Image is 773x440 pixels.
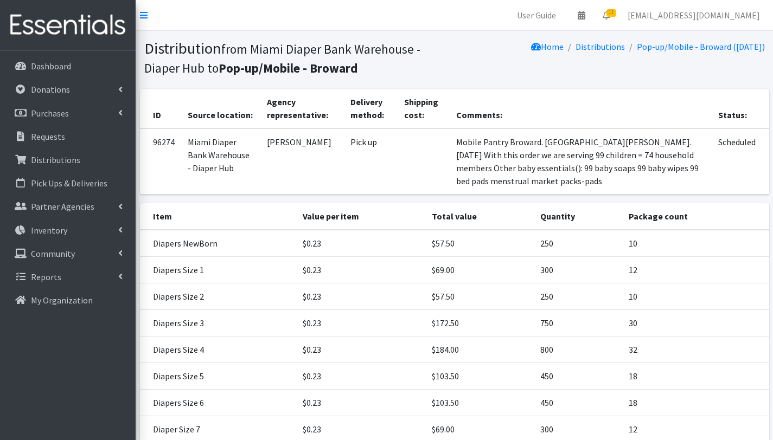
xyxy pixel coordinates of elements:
[425,310,533,337] td: $172.50
[296,363,425,390] td: $0.23
[398,89,450,128] th: Shipping cost:
[619,4,769,26] a: [EMAIL_ADDRESS][DOMAIN_NAME]
[594,4,619,26] a: 11
[425,283,533,310] td: $57.50
[712,128,769,195] td: Scheduled
[296,257,425,283] td: $0.23
[140,363,297,390] td: Diapers Size 5
[622,283,769,310] td: 10
[296,230,425,257] td: $0.23
[508,4,565,26] a: User Guide
[260,89,344,128] th: Agency representative:
[31,225,67,236] p: Inventory
[296,283,425,310] td: $0.23
[425,203,533,230] th: Total value
[144,39,451,76] h1: Distribution
[4,289,131,311] a: My Organization
[140,310,297,337] td: Diapers Size 3
[140,390,297,416] td: Diapers Size 6
[712,89,769,128] th: Status:
[425,390,533,416] td: $103.50
[534,363,623,390] td: 450
[425,337,533,363] td: $184.00
[296,390,425,416] td: $0.23
[622,203,769,230] th: Package count
[4,243,131,264] a: Community
[4,102,131,124] a: Purchases
[534,283,623,310] td: 250
[31,295,93,306] p: My Organization
[622,310,769,337] td: 30
[260,128,344,195] td: [PERSON_NAME]
[450,128,712,195] td: Mobile Pantry Broward. [GEOGRAPHIC_DATA][PERSON_NAME]. [DATE] With this order we are serving 99 c...
[296,203,425,230] th: Value per item
[219,60,358,76] b: Pop-up/Mobile - Broward
[140,257,297,283] td: Diapers Size 1
[450,89,712,128] th: Comments:
[622,230,769,257] td: 10
[31,248,75,259] p: Community
[622,337,769,363] td: 32
[144,41,420,76] small: from Miami Diaper Bank Warehouse - Diaper Hub to
[534,390,623,416] td: 450
[4,79,131,100] a: Donations
[4,172,131,194] a: Pick Ups & Deliveries
[4,266,131,288] a: Reports
[622,363,769,390] td: 18
[31,271,61,282] p: Reports
[606,9,616,17] span: 11
[181,89,261,128] th: Source location:
[425,257,533,283] td: $69.00
[4,7,131,43] img: HumanEssentials
[31,108,69,119] p: Purchases
[296,337,425,363] td: $0.23
[4,149,131,171] a: Distributions
[140,283,297,310] td: Diapers Size 2
[140,337,297,363] td: Diapers Size 4
[534,257,623,283] td: 300
[4,219,131,241] a: Inventory
[534,230,623,257] td: 250
[140,230,297,257] td: Diapers NewBorn
[531,41,564,52] a: Home
[140,89,181,128] th: ID
[31,131,65,142] p: Requests
[140,203,297,230] th: Item
[4,126,131,147] a: Requests
[4,196,131,217] a: Partner Agencies
[534,337,623,363] td: 800
[534,310,623,337] td: 750
[31,154,80,165] p: Distributions
[344,89,398,128] th: Delivery method:
[181,128,261,195] td: Miami Diaper Bank Warehouse - Diaper Hub
[140,128,181,195] td: 96274
[425,363,533,390] td: $103.50
[344,128,398,195] td: Pick up
[622,257,769,283] td: 12
[31,178,107,189] p: Pick Ups & Deliveries
[31,201,94,212] p: Partner Agencies
[622,390,769,416] td: 18
[637,41,765,52] a: Pop-up/Mobile - Broward ([DATE])
[31,61,71,72] p: Dashboard
[296,310,425,337] td: $0.23
[4,55,131,77] a: Dashboard
[425,230,533,257] td: $57.50
[576,41,625,52] a: Distributions
[31,84,70,95] p: Donations
[534,203,623,230] th: Quantity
